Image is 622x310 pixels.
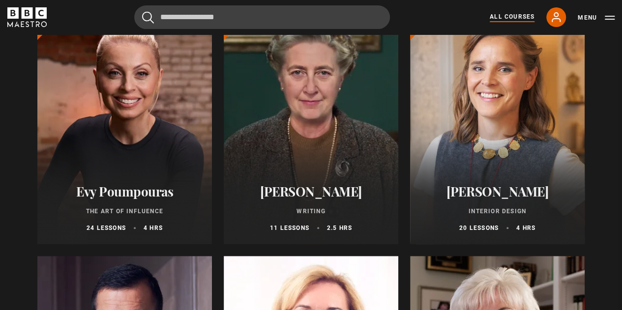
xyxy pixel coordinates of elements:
[224,8,398,244] a: [PERSON_NAME] Writing 11 lessons 2.5 hrs New
[459,224,499,232] p: 20 lessons
[410,8,585,244] a: [PERSON_NAME] Interior Design 20 lessons 4 hrs New
[49,184,200,199] h2: Evy Poumpouras
[134,5,390,29] input: Search
[327,224,352,232] p: 2.5 hrs
[236,184,386,199] h2: [PERSON_NAME]
[422,184,573,199] h2: [PERSON_NAME]
[49,207,200,216] p: The Art of Influence
[422,207,573,216] p: Interior Design
[578,13,615,23] button: Toggle navigation
[516,224,535,232] p: 4 hrs
[144,224,163,232] p: 4 hrs
[142,11,154,24] button: Submit the search query
[37,8,212,244] a: Evy Poumpouras The Art of Influence 24 lessons 4 hrs New
[490,12,534,22] a: All Courses
[270,224,309,232] p: 11 lessons
[87,224,126,232] p: 24 lessons
[236,207,386,216] p: Writing
[7,7,47,27] svg: BBC Maestro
